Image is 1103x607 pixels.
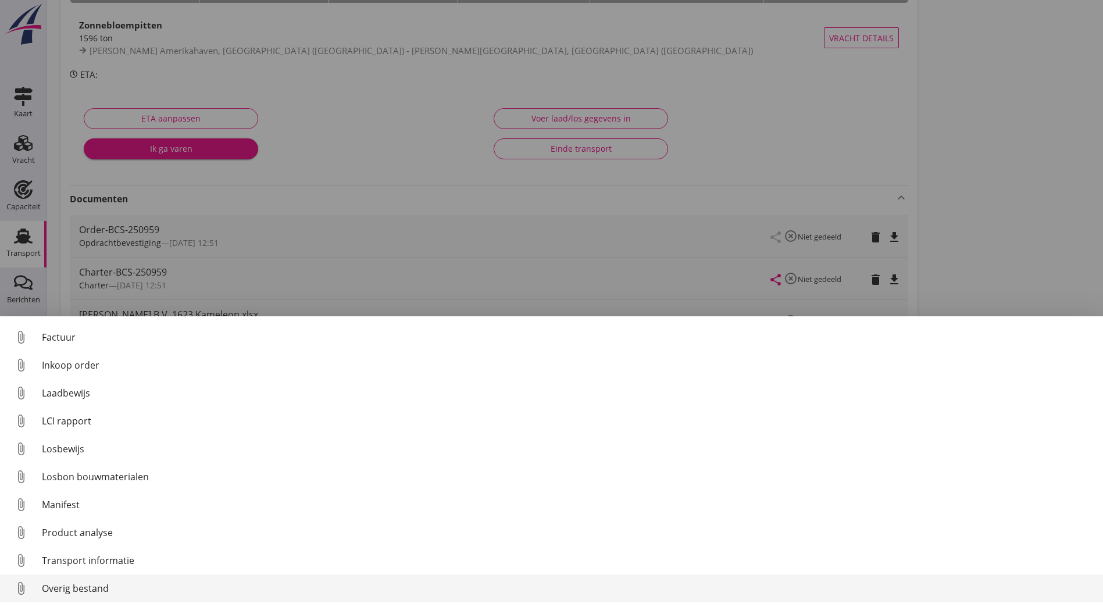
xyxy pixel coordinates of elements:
i: attach_file [12,384,30,402]
i: attach_file [12,579,30,598]
i: attach_file [12,467,30,486]
i: attach_file [12,356,30,374]
div: Overig bestand [42,581,1094,595]
i: attach_file [12,495,30,514]
i: attach_file [12,412,30,430]
div: Laadbewijs [42,386,1094,400]
div: Transport informatie [42,554,1094,567]
div: Inkoop order [42,358,1094,372]
i: attach_file [12,440,30,458]
div: LCI rapport [42,414,1094,428]
i: attach_file [12,523,30,542]
i: attach_file [12,551,30,570]
i: attach_file [12,328,30,347]
div: Product analyse [42,526,1094,540]
div: Losbewijs [42,442,1094,456]
div: Factuur [42,330,1094,344]
div: Manifest [42,498,1094,512]
div: Losbon bouwmaterialen [42,470,1094,484]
